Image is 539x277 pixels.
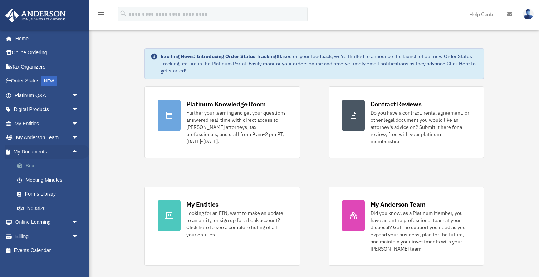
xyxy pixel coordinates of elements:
div: My Entities [186,200,219,209]
img: User Pic [523,9,534,19]
span: arrow_drop_up [72,145,86,159]
a: menu [97,12,105,19]
a: Home [5,31,86,46]
a: Contract Reviews Do you have a contract, rental agreement, or other legal document you would like... [329,86,484,158]
a: Digital Productsarrow_drop_down [5,102,89,117]
a: My Entities Looking for an EIN, want to make an update to an entity, or sign up for a bank accoun... [144,187,300,266]
a: Billingarrow_drop_down [5,229,89,243]
div: Contract Reviews [371,100,422,109]
img: Anderson Advisors Platinum Portal [3,9,68,22]
div: Looking for an EIN, want to make an update to an entity, or sign up for a bank account? Click her... [186,210,287,238]
div: Do you have a contract, rental agreement, or other legal document you would like an attorney's ad... [371,109,471,145]
i: menu [97,10,105,19]
span: arrow_drop_down [72,229,86,244]
a: My Anderson Team Did you know, as a Platinum Member, you have an entire professional team at your... [329,187,484,266]
a: Platinum Q&Aarrow_drop_down [5,88,89,102]
a: Box [10,159,89,173]
a: Online Learningarrow_drop_down [5,215,89,230]
span: arrow_drop_down [72,88,86,103]
a: Notarize [10,201,89,215]
div: Platinum Knowledge Room [186,100,266,109]
a: My Entitiesarrow_drop_down [5,116,89,131]
i: search [119,10,127,17]
span: arrow_drop_down [72,215,86,230]
a: My Anderson Teamarrow_drop_down [5,131,89,145]
a: Forms Library [10,187,89,201]
a: Online Ordering [5,46,89,60]
span: arrow_drop_down [72,131,86,145]
strong: Exciting News: Introducing Order Status Tracking! [161,53,278,60]
a: My Documentsarrow_drop_up [5,145,89,159]
div: My Anderson Team [371,200,426,209]
div: Did you know, as a Platinum Member, you have an entire professional team at your disposal? Get th... [371,210,471,252]
div: Based on your feedback, we're thrilled to announce the launch of our new Order Status Tracking fe... [161,53,478,74]
span: arrow_drop_down [72,102,86,117]
a: Meeting Minutes [10,173,89,187]
span: arrow_drop_down [72,116,86,131]
a: Events Calendar [5,243,89,258]
a: Order StatusNEW [5,74,89,89]
a: Click Here to get started! [161,60,476,74]
a: Platinum Knowledge Room Further your learning and get your questions answered real-time with dire... [144,86,300,158]
a: Tax Organizers [5,60,89,74]
div: Further your learning and get your questions answered real-time with direct access to [PERSON_NAM... [186,109,287,145]
div: NEW [41,76,57,86]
